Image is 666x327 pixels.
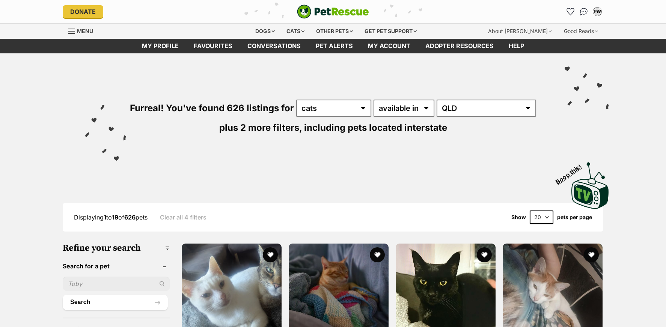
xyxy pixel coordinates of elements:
a: Favourites [564,6,576,18]
ul: Account quick links [564,6,603,18]
a: Boop this! [571,156,609,210]
span: Menu [77,28,93,34]
span: Furreal! You've found 626 listings for [130,103,294,114]
strong: 626 [124,213,136,221]
span: plus 2 more filters, [219,122,302,133]
div: Good Reads [559,24,603,39]
a: Pet alerts [308,39,360,53]
a: My account [360,39,418,53]
img: logo-cat-932fe2b9b8326f06289b0f2fb663e598f794de774fb13d1741a6617ecf9a85b4.svg [297,5,369,19]
div: Cats [281,24,310,39]
div: Dogs [250,24,280,39]
div: PW [594,8,601,15]
a: Conversations [578,6,590,18]
a: Menu [68,24,98,37]
a: Donate [63,5,103,18]
a: My profile [134,39,186,53]
strong: 19 [112,213,118,221]
span: including pets located interstate [304,122,447,133]
input: Toby [63,277,170,291]
a: conversations [240,39,308,53]
span: Boop this! [554,158,589,185]
button: Search [63,295,168,310]
span: Displaying to of pets [74,213,148,221]
button: favourite [370,247,385,262]
button: My account [591,6,603,18]
button: favourite [477,247,492,262]
img: PetRescue TV logo [571,162,609,209]
a: Clear all 4 filters [160,214,206,221]
span: Show [511,214,526,220]
label: pets per page [557,214,592,220]
a: Help [501,39,532,53]
header: Search for a pet [63,263,170,269]
h3: Refine your search [63,243,170,253]
button: favourite [584,247,599,262]
strong: 1 [104,213,106,221]
div: Get pet support [359,24,422,39]
img: chat-41dd97257d64d25036548639549fe6c8038ab92f7586957e7f3b1b290dea8141.svg [580,8,588,15]
div: Other pets [311,24,358,39]
div: About [PERSON_NAME] [483,24,557,39]
a: Favourites [186,39,240,53]
button: favourite [263,247,278,262]
a: Adopter resources [418,39,501,53]
a: PetRescue [297,5,369,19]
